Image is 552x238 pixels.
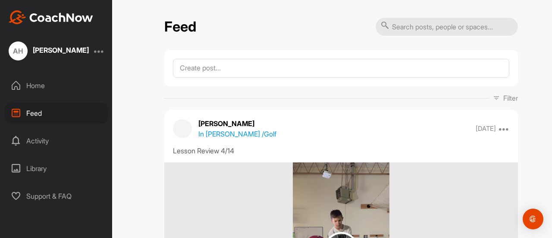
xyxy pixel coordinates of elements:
div: Open Intercom Messenger [523,209,543,229]
div: Support & FAQ [5,185,108,207]
div: Lesson Review 4/14 [173,146,509,156]
h2: Feed [164,19,196,35]
img: CoachNow [9,10,93,24]
div: Activity [5,130,108,152]
p: Filter [503,93,518,103]
div: Library [5,158,108,179]
input: Search posts, people or spaces... [376,18,518,36]
div: Feed [5,102,108,124]
div: AH [9,41,28,60]
p: In [PERSON_NAME] / Golf [198,129,276,139]
p: [PERSON_NAME] [198,118,276,129]
p: [DATE] [476,124,496,133]
div: [PERSON_NAME] [33,47,89,54]
div: Home [5,75,108,96]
